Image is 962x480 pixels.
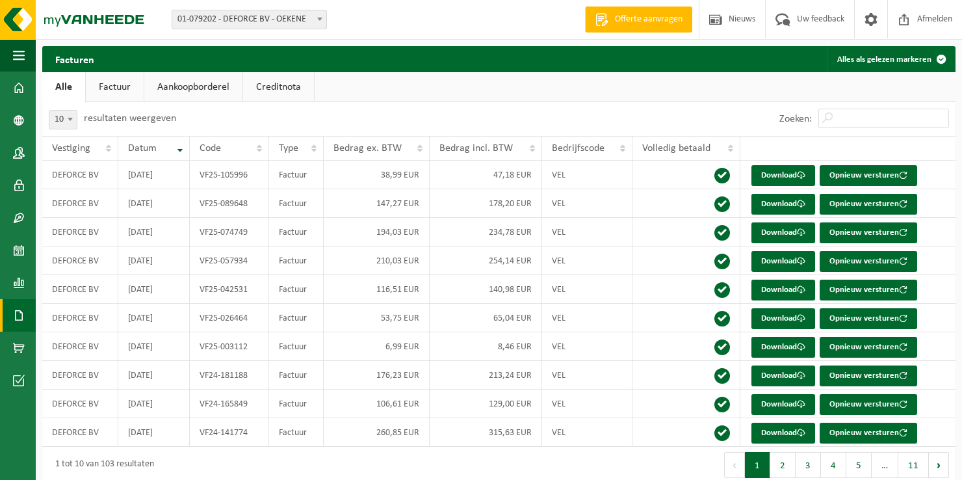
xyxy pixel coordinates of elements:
[172,10,327,29] span: 01-079202 - DEFORCE BV - OEKENE
[42,161,118,189] td: DEFORCE BV
[190,275,269,304] td: VF25-042531
[269,275,324,304] td: Factuur
[190,304,269,332] td: VF25-026464
[542,304,632,332] td: VEL
[542,218,632,247] td: VEL
[324,304,430,332] td: 53,75 EUR
[190,361,269,390] td: VF24-181188
[333,143,402,153] span: Bedrag ex. BTW
[585,7,692,33] a: Offerte aanvragen
[52,143,90,153] span: Vestiging
[542,275,632,304] td: VEL
[269,332,324,361] td: Factuur
[820,423,917,444] button: Opnieuw versturen
[128,143,157,153] span: Datum
[751,251,815,272] a: Download
[430,390,541,418] td: 129,00 EUR
[430,247,541,275] td: 254,14 EUR
[324,390,430,418] td: 106,61 EUR
[542,332,632,361] td: VEL
[42,332,118,361] td: DEFORCE BV
[42,46,107,72] h2: Facturen
[42,247,118,275] td: DEFORCE BV
[542,189,632,218] td: VEL
[430,418,541,447] td: 315,63 EUR
[796,452,821,478] button: 3
[820,165,917,186] button: Opnieuw versturen
[190,418,269,447] td: VF24-141774
[820,194,917,215] button: Opnieuw versturen
[820,308,917,329] button: Opnieuw versturen
[118,390,190,418] td: [DATE]
[118,189,190,218] td: [DATE]
[751,165,815,186] a: Download
[42,275,118,304] td: DEFORCE BV
[243,72,314,102] a: Creditnota
[49,111,77,129] span: 10
[324,418,430,447] td: 260,85 EUR
[269,189,324,218] td: Factuur
[751,394,815,415] a: Download
[269,390,324,418] td: Factuur
[751,423,815,444] a: Download
[430,304,541,332] td: 65,04 EUR
[269,218,324,247] td: Factuur
[42,218,118,247] td: DEFORCE BV
[821,452,846,478] button: 4
[42,189,118,218] td: DEFORCE BV
[84,113,176,124] label: resultaten weergeven
[190,247,269,275] td: VF25-057934
[324,189,430,218] td: 147,27 EUR
[42,304,118,332] td: DEFORCE BV
[190,332,269,361] td: VF25-003112
[118,361,190,390] td: [DATE]
[430,161,541,189] td: 47,18 EUR
[269,418,324,447] td: Factuur
[200,143,221,153] span: Code
[542,161,632,189] td: VEL
[269,304,324,332] td: Factuur
[430,218,541,247] td: 234,78 EUR
[118,332,190,361] td: [DATE]
[929,452,949,478] button: Next
[751,308,815,329] a: Download
[820,366,917,386] button: Opnieuw versturen
[324,332,430,361] td: 6,99 EUR
[118,247,190,275] td: [DATE]
[751,194,815,215] a: Download
[898,452,929,478] button: 11
[190,218,269,247] td: VF25-074749
[42,390,118,418] td: DEFORCE BV
[820,222,917,243] button: Opnieuw versturen
[542,418,632,447] td: VEL
[42,72,85,102] a: Alle
[86,72,144,102] a: Factuur
[439,143,513,153] span: Bedrag incl. BTW
[751,337,815,358] a: Download
[190,161,269,189] td: VF25-105996
[820,251,917,272] button: Opnieuw versturen
[269,247,324,275] td: Factuur
[542,390,632,418] td: VEL
[430,332,541,361] td: 8,46 EUR
[751,366,815,386] a: Download
[172,10,326,29] span: 01-079202 - DEFORCE BV - OEKENE
[820,394,917,415] button: Opnieuw versturen
[846,452,872,478] button: 5
[430,275,541,304] td: 140,98 EUR
[779,114,812,124] label: Zoeken:
[42,361,118,390] td: DEFORCE BV
[269,361,324,390] td: Factuur
[324,275,430,304] td: 116,51 EUR
[118,418,190,447] td: [DATE]
[190,189,269,218] td: VF25-089648
[820,280,917,300] button: Opnieuw versturen
[872,452,898,478] span: …
[118,161,190,189] td: [DATE]
[324,247,430,275] td: 210,03 EUR
[324,218,430,247] td: 194,03 EUR
[542,247,632,275] td: VEL
[612,13,686,26] span: Offerte aanvragen
[430,189,541,218] td: 178,20 EUR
